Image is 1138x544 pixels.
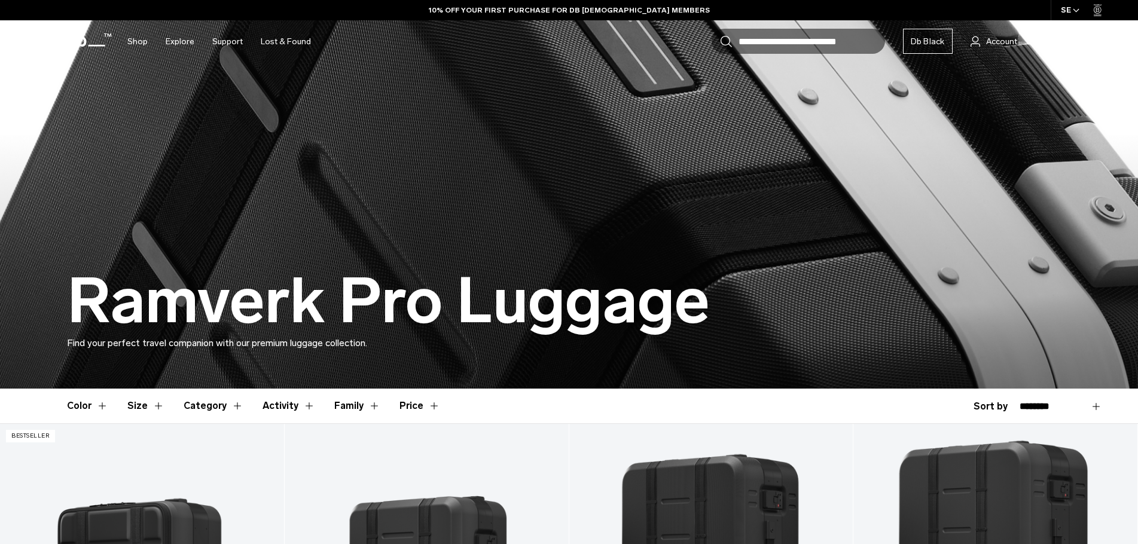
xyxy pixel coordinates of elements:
a: Explore [166,20,194,63]
button: Toggle Filter [263,389,315,423]
span: Account [986,35,1017,48]
p: Bestseller [6,430,55,442]
a: Account [971,34,1017,48]
span: Find your perfect travel companion with our premium luggage collection. [67,337,367,349]
button: Toggle Filter [67,389,108,423]
button: Toggle Filter [184,389,243,423]
button: Toggle Price [399,389,440,423]
a: Support [212,20,243,63]
button: Bag [1035,34,1066,48]
nav: Main Navigation [118,20,320,63]
a: Lost & Found [261,20,311,63]
a: Shop [127,20,148,63]
a: Db Black [903,29,953,54]
button: Toggle Filter [334,389,380,423]
a: 10% OFF YOUR FIRST PURCHASE FOR DB [DEMOGRAPHIC_DATA] MEMBERS [429,5,710,16]
h1: Ramverk Pro Luggage [67,267,710,336]
button: Toggle Filter [127,389,164,423]
span: Bag [1051,35,1066,48]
